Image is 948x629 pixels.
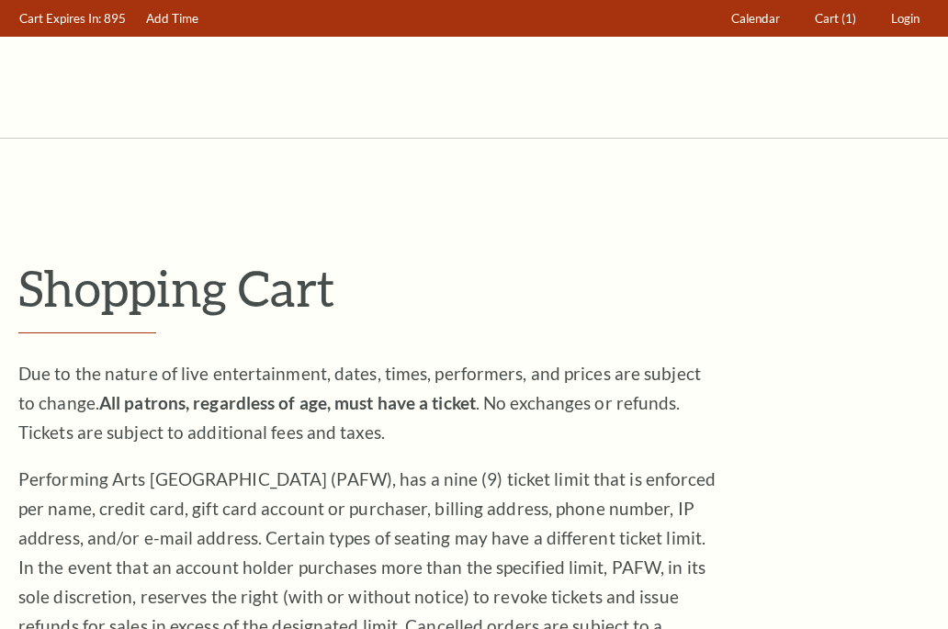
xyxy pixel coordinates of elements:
[104,11,126,26] span: 895
[18,258,930,318] p: Shopping Cart
[815,11,839,26] span: Cart
[18,363,701,443] span: Due to the nature of live entertainment, dates, times, performers, and prices are subject to chan...
[99,392,476,413] strong: All patrons, regardless of age, must have a ticket
[723,1,789,37] a: Calendar
[883,1,929,37] a: Login
[841,11,856,26] span: (1)
[19,11,101,26] span: Cart Expires In:
[807,1,865,37] a: Cart (1)
[731,11,780,26] span: Calendar
[891,11,920,26] span: Login
[138,1,208,37] a: Add Time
